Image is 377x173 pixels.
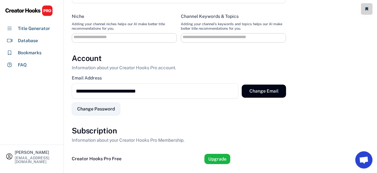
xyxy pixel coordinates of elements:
[72,137,184,144] div: Information about your Creator Hooks Pro Membership.
[72,155,122,162] div: Creator Hooks Pro Free
[18,25,50,32] div: Title Generator
[15,150,58,154] div: [PERSON_NAME]
[5,5,53,16] img: CHPRO%20Logo.svg
[72,22,177,31] div: Adding your channel niches helps our AI make better title recommendations for you.
[72,75,102,81] div: Email Address
[72,53,102,64] h3: Account
[18,49,41,56] div: Bookmarks
[18,62,27,68] div: FAQ
[355,151,373,169] a: Open chat
[181,22,286,31] div: Adding your channel's keywords and topics helps our AI make better title recommendations for you.
[72,125,117,136] h3: Subscription
[72,64,176,71] div: Information about your Creator Hooks Pro account.
[18,37,38,44] div: Database
[72,102,120,115] button: Change Password
[181,13,239,19] div: Channel Keywords & Topics
[204,154,230,164] button: Upgrade
[72,13,84,19] div: Niche
[242,85,286,98] button: Change Email
[15,156,58,164] div: [EMAIL_ADDRESS][DOMAIN_NAME]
